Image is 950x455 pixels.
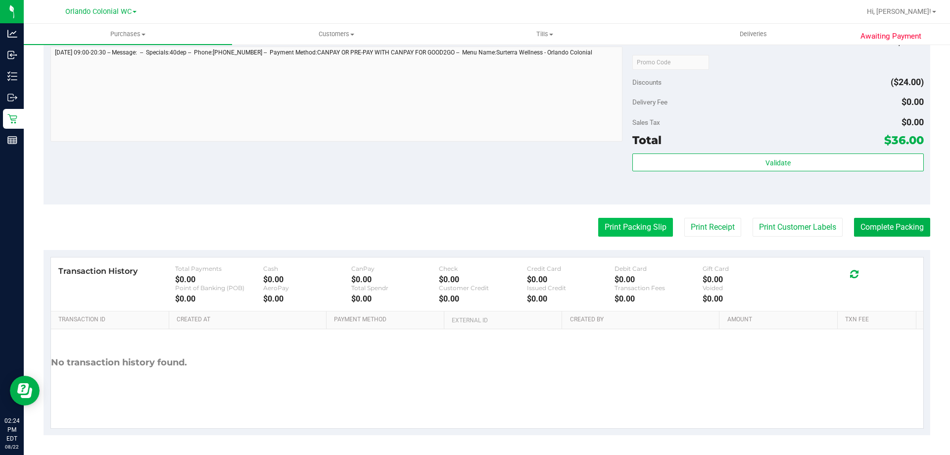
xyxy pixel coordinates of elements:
span: Validate [765,159,791,167]
span: Purchases [24,30,232,39]
button: Print Packing Slip [598,218,673,237]
inline-svg: Analytics [7,29,17,39]
span: Deliveries [726,30,780,39]
iframe: Resource center [10,376,40,405]
a: Amount [727,316,834,324]
div: $0.00 [439,294,527,303]
div: $0.00 [175,294,263,303]
span: Tills [441,30,648,39]
div: Cash [263,265,351,272]
div: Transaction Fees [615,284,703,292]
div: $0.00 [527,294,615,303]
div: $0.00 [615,294,703,303]
input: Promo Code [632,55,709,70]
div: Check [439,265,527,272]
div: $0.00 [703,294,791,303]
div: Point of Banking (POB) [175,284,263,292]
button: Complete Packing [854,218,930,237]
div: $0.00 [175,275,263,284]
div: Customer Credit [439,284,527,292]
div: Issued Credit [527,284,615,292]
div: CanPay [351,265,439,272]
div: $0.00 [351,275,439,284]
p: 02:24 PM EDT [4,416,19,443]
a: Created At [177,316,322,324]
div: Debit Card [615,265,703,272]
inline-svg: Inbound [7,50,17,60]
span: $60.00 [897,37,924,47]
button: Validate [632,153,923,171]
div: Total Spendr [351,284,439,292]
a: Purchases [24,24,232,45]
inline-svg: Outbound [7,93,17,102]
span: ($24.00) [891,77,924,87]
div: Gift Card [703,265,791,272]
span: $0.00 [902,117,924,127]
span: Delivery Fee [632,98,667,106]
span: Orlando Colonial WC [65,7,132,16]
a: Deliveries [649,24,857,45]
div: $0.00 [439,275,527,284]
a: Transaction ID [58,316,165,324]
span: Hi, [PERSON_NAME]! [867,7,931,15]
inline-svg: Retail [7,114,17,124]
a: Tills [440,24,649,45]
div: No transaction history found. [51,329,187,396]
a: Customers [232,24,440,45]
span: Total [632,133,662,147]
div: Credit Card [527,265,615,272]
div: AeroPay [263,284,351,292]
div: Total Payments [175,265,263,272]
div: $0.00 [703,275,791,284]
p: 08/22 [4,443,19,451]
a: Txn Fee [845,316,912,324]
span: $36.00 [884,133,924,147]
div: $0.00 [263,275,351,284]
span: Sales Tax [632,118,660,126]
button: Print Customer Labels [753,218,843,237]
span: $0.00 [902,97,924,107]
div: $0.00 [527,275,615,284]
a: Created By [570,316,715,324]
div: $0.00 [615,275,703,284]
div: $0.00 [263,294,351,303]
inline-svg: Inventory [7,71,17,81]
a: Payment Method [334,316,440,324]
button: Print Receipt [684,218,741,237]
th: External ID [444,311,562,329]
inline-svg: Reports [7,135,17,145]
span: Discounts [632,73,662,91]
div: $0.00 [351,294,439,303]
span: Customers [233,30,440,39]
span: Awaiting Payment [860,31,921,42]
span: Subtotal [632,38,657,46]
div: Voided [703,284,791,292]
